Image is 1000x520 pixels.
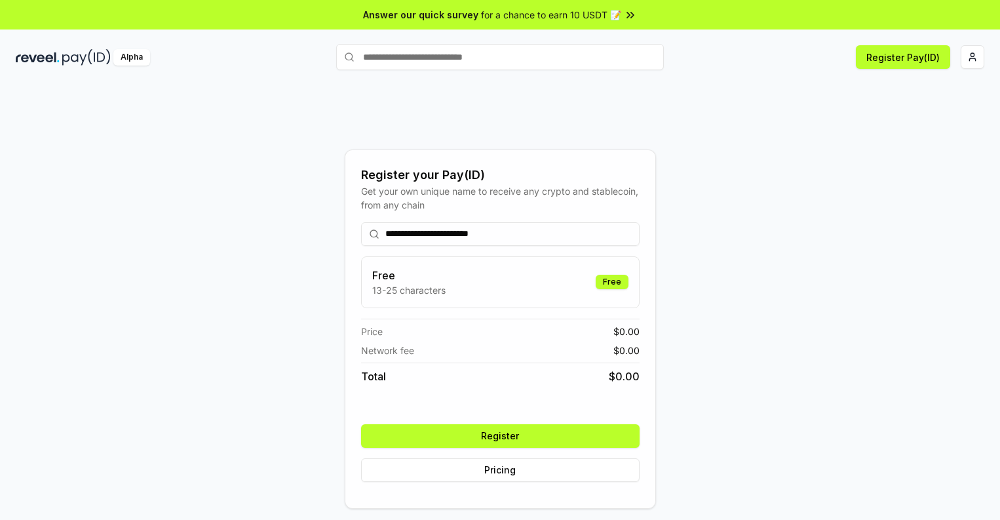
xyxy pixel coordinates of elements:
[596,275,628,289] div: Free
[16,49,60,66] img: reveel_dark
[372,283,446,297] p: 13-25 characters
[361,184,640,212] div: Get your own unique name to receive any crypto and stablecoin, from any chain
[113,49,150,66] div: Alpha
[372,268,446,283] h3: Free
[363,8,478,22] span: Answer our quick survey
[361,325,383,338] span: Price
[361,166,640,184] div: Register your Pay(ID)
[856,45,950,69] button: Register Pay(ID)
[361,369,386,384] span: Total
[62,49,111,66] img: pay_id
[613,344,640,357] span: $ 0.00
[481,8,621,22] span: for a chance to earn 10 USDT 📝
[361,424,640,448] button: Register
[609,369,640,384] span: $ 0.00
[613,325,640,338] span: $ 0.00
[361,344,414,357] span: Network fee
[361,458,640,482] button: Pricing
